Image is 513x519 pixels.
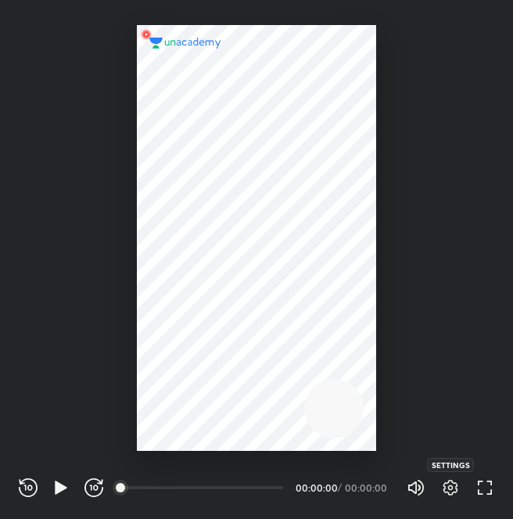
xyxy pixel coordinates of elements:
div: / [338,483,342,492]
div: 00:00:00 [345,483,388,492]
div: 00:00:00 [296,483,335,492]
div: Settings [428,458,474,472]
img: logo.2a7e12a2.svg [149,38,221,49]
img: wMgqJGBwKWe8AAAAABJRU5ErkJggg== [137,25,156,44]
